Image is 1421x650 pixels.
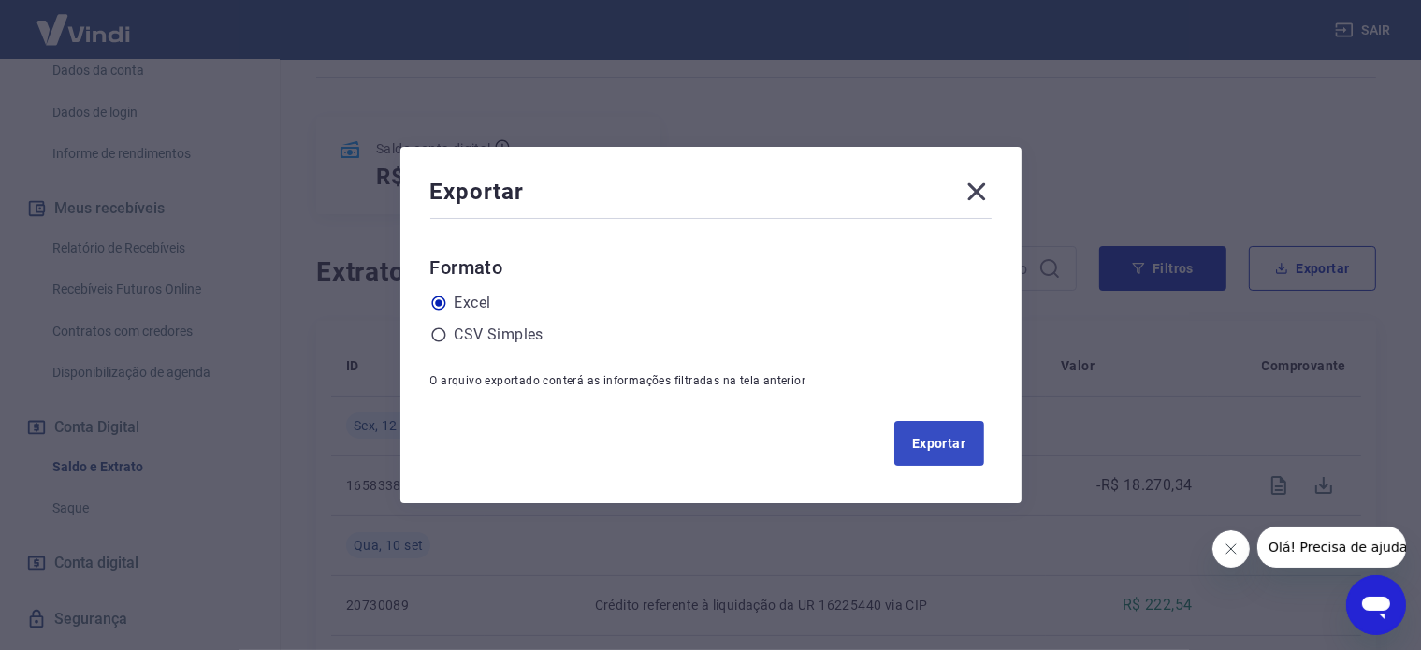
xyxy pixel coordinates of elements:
[1257,527,1406,568] iframe: Mensagem da empresa
[430,374,806,387] span: O arquivo exportado conterá as informações filtradas na tela anterior
[1346,575,1406,635] iframe: Botão para abrir a janela de mensagens
[430,177,992,214] div: Exportar
[11,13,157,28] span: Olá! Precisa de ajuda?
[894,421,984,466] button: Exportar
[1212,530,1250,568] iframe: Fechar mensagem
[430,253,992,282] h6: Formato
[455,324,544,346] label: CSV Simples
[455,292,491,314] label: Excel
